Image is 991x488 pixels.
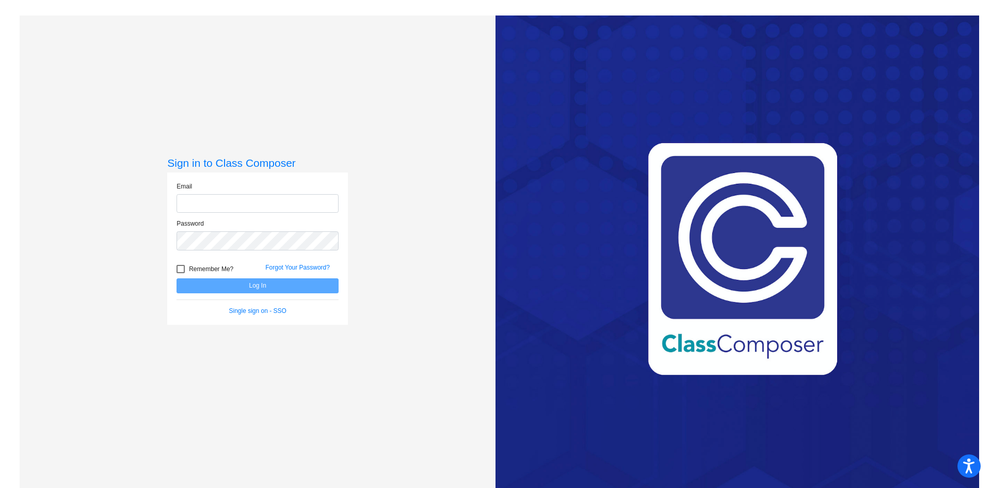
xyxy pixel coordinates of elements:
label: Password [177,219,204,228]
span: Remember Me? [189,263,233,275]
label: Email [177,182,192,191]
button: Log In [177,278,339,293]
a: Forgot Your Password? [265,264,330,271]
h3: Sign in to Class Composer [167,156,348,169]
a: Single sign on - SSO [229,307,286,314]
